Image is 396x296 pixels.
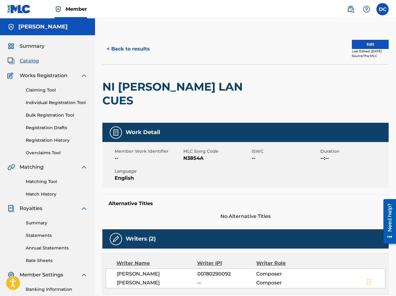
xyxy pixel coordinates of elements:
span: Royalties [20,205,42,212]
a: Summary [26,220,88,226]
a: Matching Tool [26,178,88,185]
span: Catalog [20,57,39,65]
a: Individual Registration Tool [26,99,88,106]
span: 00180290092 [197,270,257,278]
span: Summary [20,43,44,50]
img: expand [80,72,88,79]
a: Registration History [26,137,88,144]
img: search [347,6,354,13]
div: Drag [367,273,371,291]
div: Writer IPI [197,260,256,267]
img: Top Rightsholder [55,6,62,13]
div: User Menu [376,3,389,15]
span: N3854A [183,155,250,162]
iframe: Resource Center [379,196,396,247]
a: Bulk Registration Tool [26,112,88,118]
img: Writers [112,235,120,243]
span: Member [66,6,87,13]
h5: Alternative Titles [109,200,383,207]
div: Writer Role [256,260,310,267]
img: Works Registration [7,72,15,79]
a: Public Search [345,3,357,15]
img: Catalog [7,57,15,65]
a: Annual Statements [26,245,88,251]
h5: Writers (2) [126,235,156,242]
span: Member Work Identifier [115,148,182,155]
a: Claiming Tool [26,87,88,93]
img: MLC Logo [7,5,31,13]
iframe: Chat Widget [365,267,396,296]
span: -- [197,279,257,287]
button: Edit [352,40,389,49]
a: Rate Sheets [26,257,88,264]
div: Last Edited: [DATE] [352,49,389,54]
span: No Alternative Titles [102,213,389,220]
img: expand [80,163,88,171]
img: Accounts [7,23,15,31]
div: Source: The MLC [352,54,389,58]
span: Composer [256,270,310,278]
span: Matching [20,163,44,171]
img: Matching [7,163,15,171]
span: Works Registration [20,72,67,79]
a: CatalogCatalog [7,57,39,65]
a: Registration Drafts [26,125,88,131]
span: Language [115,168,182,174]
span: ISWC [252,148,319,155]
img: expand [80,205,88,212]
h2: NI [PERSON_NAME] LAN CUES [102,80,274,107]
img: help [363,6,370,13]
h5: Work Detail [126,129,160,136]
a: Match History [26,191,88,197]
span: [PERSON_NAME] [117,270,197,278]
div: Writer Name [116,260,197,267]
span: [PERSON_NAME] [117,279,197,287]
img: Summary [7,43,15,50]
span: Composer [256,279,310,287]
div: Help [360,3,373,15]
span: MLC Song Code [183,148,250,155]
button: < Back to results [102,41,154,57]
img: expand [80,271,88,279]
span: --:-- [320,155,387,162]
img: Member Settings [7,271,15,279]
span: Duration [320,148,387,155]
span: -- [115,155,182,162]
a: Statements [26,232,88,239]
a: Banking Information [26,286,88,293]
a: SummarySummary [7,43,44,50]
h5: Douglas Califano [18,23,68,30]
img: Royalties [7,205,15,212]
img: Work Detail [112,129,120,136]
span: English [115,174,182,182]
span: Member Settings [20,271,63,279]
a: Overclaims Tool [26,150,88,156]
span: -- [252,155,319,162]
